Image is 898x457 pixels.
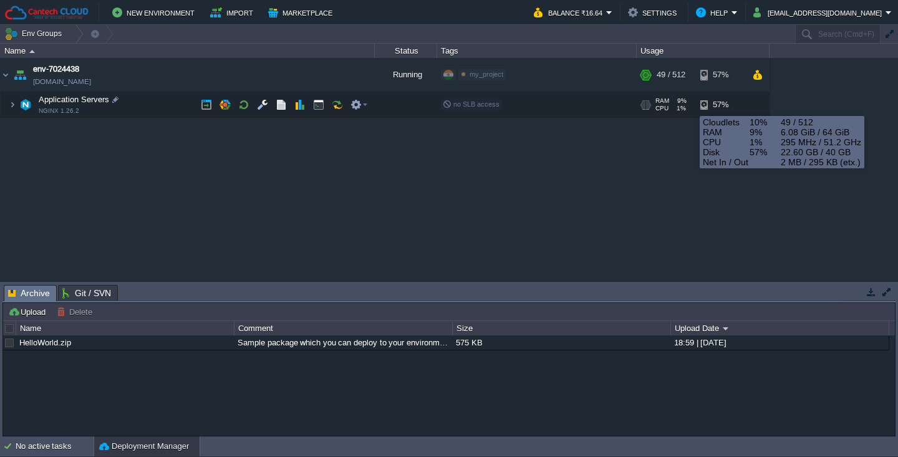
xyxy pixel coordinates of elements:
[703,137,750,147] span: CPU
[62,286,111,301] span: Git / SVN
[470,70,503,78] span: my_project
[210,5,257,20] button: Import
[234,335,451,350] div: Sample package which you can deploy to your environment. Feel free to delete and upload a package...
[703,127,861,137] div: 6.08 GiB / 64 GiB
[99,440,189,453] button: Deployment Manager
[11,58,29,92] img: AMDAwAAAACH5BAEAAAAALAAAAAABAAEAAAICRAEAOw==
[37,94,111,105] span: Application Servers
[637,44,769,58] div: Usage
[703,127,750,137] span: RAM
[657,58,685,92] div: 49 / 512
[753,5,886,20] button: [EMAIL_ADDRESS][DOMAIN_NAME]
[700,58,741,92] div: 57%
[750,137,781,147] span: 1%
[750,147,781,157] span: 57%
[1,44,374,58] div: Name
[534,5,606,20] button: Balance ₹16.64
[8,286,50,301] span: Archive
[17,321,234,335] div: Name
[628,5,680,20] button: Settings
[4,25,66,42] button: Env Groups
[453,321,670,335] div: Size
[696,5,731,20] button: Help
[671,335,888,350] div: 18:59 | [DATE]
[33,75,91,88] a: [DOMAIN_NAME]
[453,335,670,350] div: 575 KB
[17,92,34,117] img: AMDAwAAAACH5BAEAAAAALAAAAAABAAEAAAICRAEAOw==
[703,137,861,147] div: 295 MHz / 51.2 GHz
[655,105,669,112] span: CPU
[37,95,111,104] a: Application ServersNGINX 1.26.2
[673,105,686,112] span: 1%
[112,5,198,20] button: New Environment
[29,50,35,53] img: AMDAwAAAACH5BAEAAAAALAAAAAABAAEAAAICRAEAOw==
[57,306,96,317] button: Delete
[375,58,437,92] div: Running
[1,58,11,92] img: AMDAwAAAACH5BAEAAAAALAAAAAABAAEAAAICRAEAOw==
[703,147,861,157] div: 22.60 GB / 40 GB
[750,127,781,137] span: 9%
[19,338,71,347] a: HelloWorld.zip
[703,157,781,167] span: Net In / Out
[703,147,750,157] span: Disk
[700,92,741,117] div: 57%
[235,321,452,335] div: Comment
[8,306,49,317] button: Upload
[375,44,437,58] div: Status
[443,100,500,108] span: no SLB access
[703,117,861,127] div: 49 / 512
[703,117,750,127] span: Cloudlets
[703,157,861,167] div: 2 MB / 295 KB (etx.)
[9,92,16,117] img: AMDAwAAAACH5BAEAAAAALAAAAAABAAEAAAICRAEAOw==
[674,97,687,105] span: 9%
[33,63,79,75] a: env-7024438
[672,321,889,335] div: Upload Date
[750,117,781,127] span: 10%
[4,5,89,21] img: Cantech Cloud
[16,436,94,456] div: No active tasks
[268,5,336,20] button: Marketplace
[39,107,79,115] span: NGINX 1.26.2
[655,97,669,105] span: RAM
[438,44,636,58] div: Tags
